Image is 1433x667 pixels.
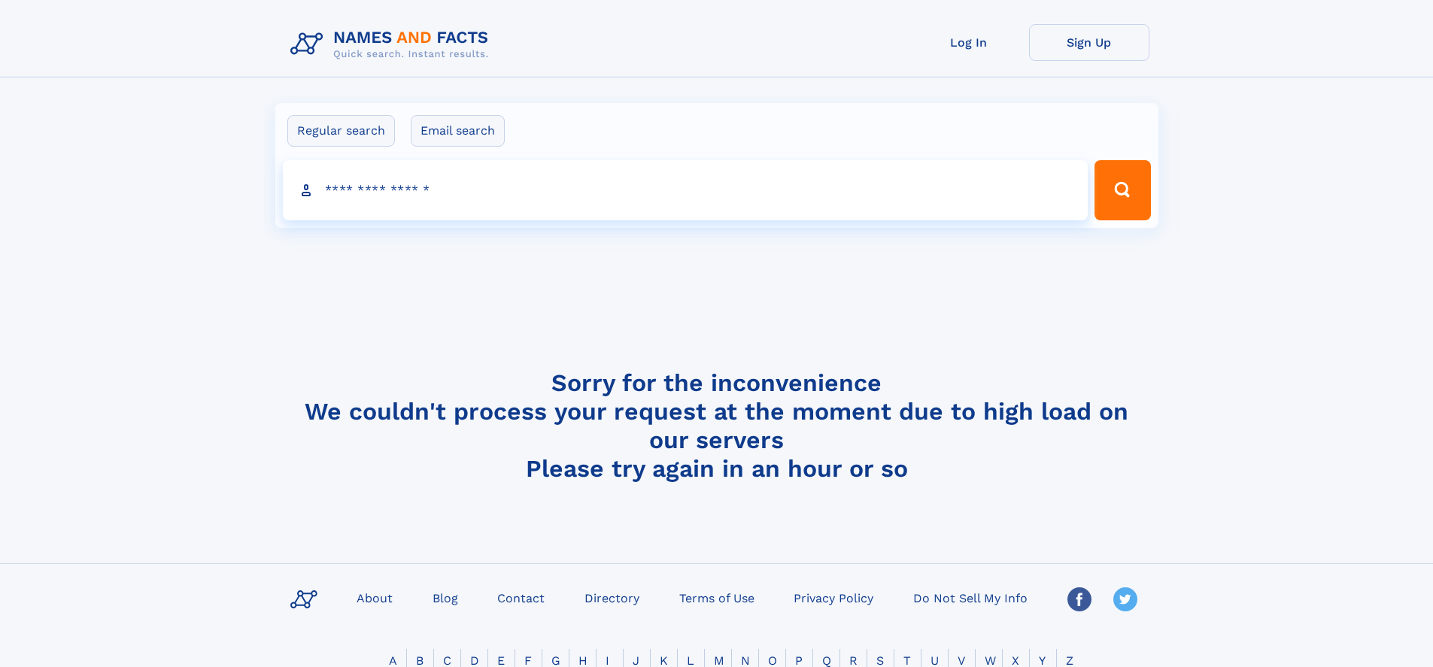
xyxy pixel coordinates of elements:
img: Facebook [1067,587,1091,611]
label: Email search [411,115,505,147]
input: search input [283,160,1088,220]
h4: Sorry for the inconvenience We couldn't process your request at the moment due to high load on ou... [284,368,1149,483]
a: Sign Up [1029,24,1149,61]
img: Logo Names and Facts [284,24,501,65]
a: Terms of Use [673,587,761,608]
a: Blog [427,587,464,608]
a: Do Not Sell My Info [907,587,1034,608]
button: Search Button [1094,160,1150,220]
a: Directory [578,587,645,608]
a: About [351,587,399,608]
a: Privacy Policy [788,587,879,608]
img: Twitter [1113,587,1137,611]
label: Regular search [287,115,395,147]
a: Log In [909,24,1029,61]
a: Contact [491,587,551,608]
